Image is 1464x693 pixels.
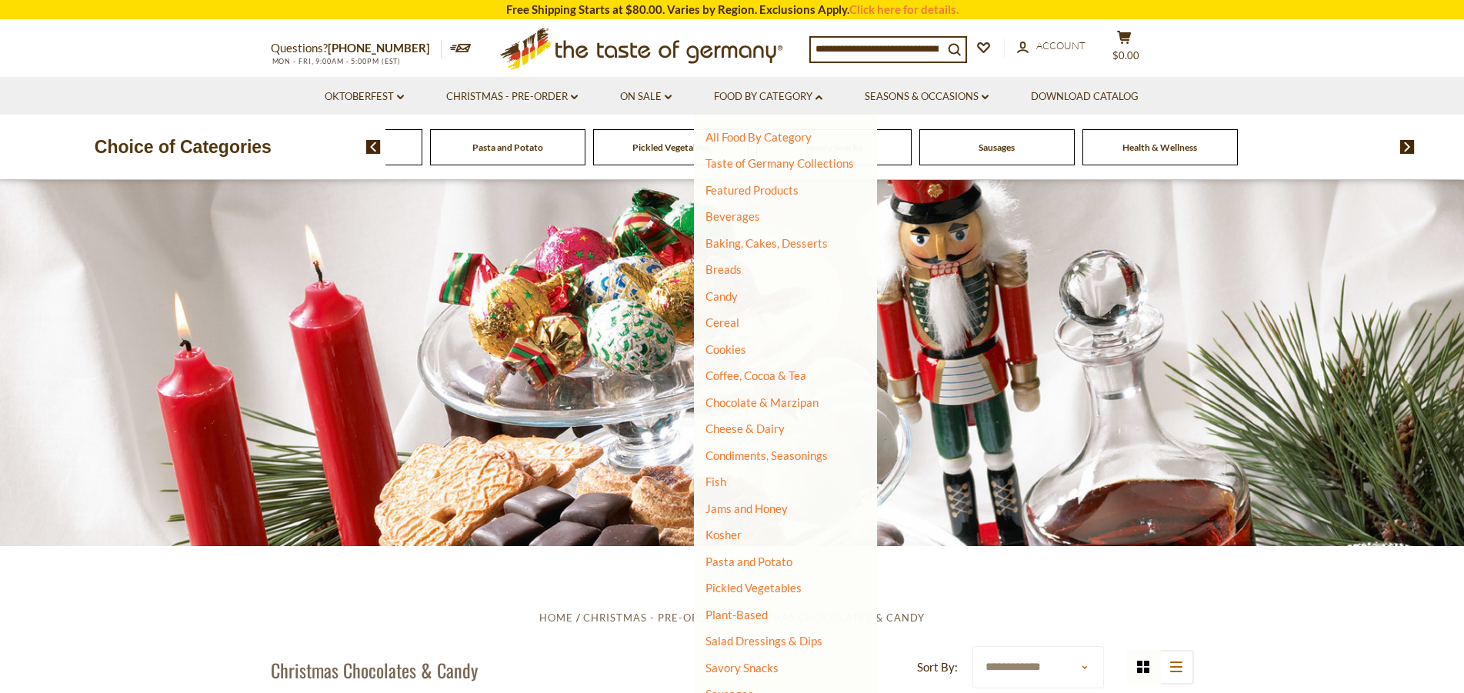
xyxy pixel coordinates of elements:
[1031,88,1139,105] a: Download Catalog
[705,315,739,329] a: Cereal
[705,262,742,276] a: Breads
[446,88,578,105] a: Christmas - PRE-ORDER
[366,140,381,154] img: previous arrow
[1017,38,1085,55] a: Account
[705,209,760,223] a: Beverages
[917,658,958,677] label: Sort By:
[271,38,442,58] p: Questions?
[705,156,854,170] a: Taste of Germany Collections
[705,236,828,250] a: Baking, Cakes, Desserts
[705,608,768,621] a: Plant-Based
[714,88,822,105] a: Food By Category
[705,475,726,488] a: Fish
[1400,140,1415,154] img: next arrow
[620,88,672,105] a: On Sale
[705,130,812,144] a: All Food By Category
[1102,30,1148,68] button: $0.00
[325,88,404,105] a: Oktoberfest
[705,421,785,435] a: Cheese & Dairy
[705,581,802,595] a: Pickled Vegetables
[1112,49,1139,62] span: $0.00
[632,142,709,153] a: Pickled Vegetables
[705,501,788,515] a: Jams and Honey
[849,2,959,16] a: Click here for details.
[705,448,828,462] a: Condiments, Seasonings
[1036,39,1085,52] span: Account
[865,88,989,105] a: Seasons & Occasions
[705,661,779,675] a: Savory Snacks
[979,142,1015,153] a: Sausages
[705,555,792,568] a: Pasta and Potato
[583,611,721,624] a: Christmas - PRE-ORDER
[472,142,543,153] a: Pasta and Potato
[271,658,478,681] h1: Christmas Chocolates & Candy
[539,611,573,624] a: Home
[705,395,819,409] a: Chocolate & Marzipan
[328,41,430,55] a: [PHONE_NUMBER]
[271,57,402,65] span: MON - FRI, 9:00AM - 5:00PM (EST)
[705,368,806,382] a: Coffee, Cocoa & Tea
[705,183,799,197] a: Featured Products
[705,342,746,356] a: Cookies
[705,289,738,303] a: Candy
[705,528,742,541] a: Kosher
[705,634,822,648] a: Salad Dressings & Dips
[1122,142,1197,153] a: Health & Wellness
